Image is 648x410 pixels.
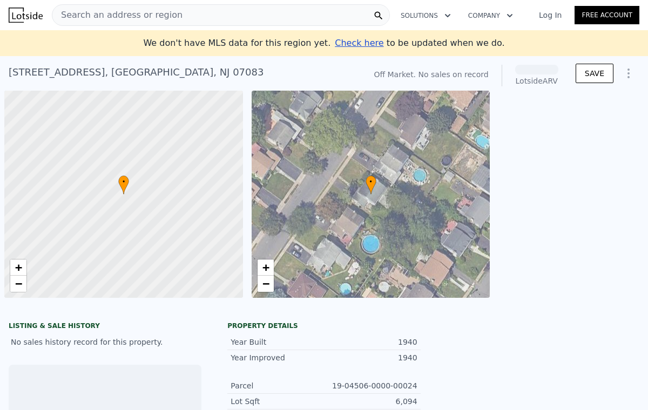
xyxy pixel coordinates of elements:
button: Solutions [392,6,460,25]
span: − [262,277,269,290]
span: Search an address or region [52,9,183,22]
div: LISTING & SALE HISTORY [9,322,201,332]
div: 19-04506-0000-00024 [324,380,417,391]
a: Zoom out [10,276,26,292]
span: • [366,177,376,187]
a: Zoom out [258,276,274,292]
div: • [366,175,376,194]
span: Check here [335,38,383,48]
a: Free Account [575,6,639,24]
div: 6,094 [324,396,417,407]
a: Log In [526,10,575,20]
div: Parcel [231,380,324,391]
div: Year Built [231,337,324,347]
div: [STREET_ADDRESS] , [GEOGRAPHIC_DATA] , NJ 07083 [9,65,264,80]
div: • [118,175,129,194]
a: Zoom in [10,259,26,276]
div: Year Improved [231,352,324,363]
button: Show Options [618,63,639,84]
span: + [15,261,22,274]
a: Zoom in [258,259,274,276]
div: Property details [227,322,420,330]
div: No sales history record for this property. [9,332,201,352]
button: Company [460,6,522,25]
span: + [262,261,269,274]
button: SAVE [576,64,613,83]
div: Lot Sqft [231,396,324,407]
div: 1940 [324,337,417,347]
img: Lotside [9,8,43,23]
span: − [15,277,22,290]
div: Off Market. No sales on record [374,69,488,80]
div: to be updated when we do. [335,37,504,50]
div: Lotside ARV [515,76,558,86]
span: • [118,177,129,187]
div: We don't have MLS data for this region yet. [143,37,504,50]
div: 1940 [324,352,417,363]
